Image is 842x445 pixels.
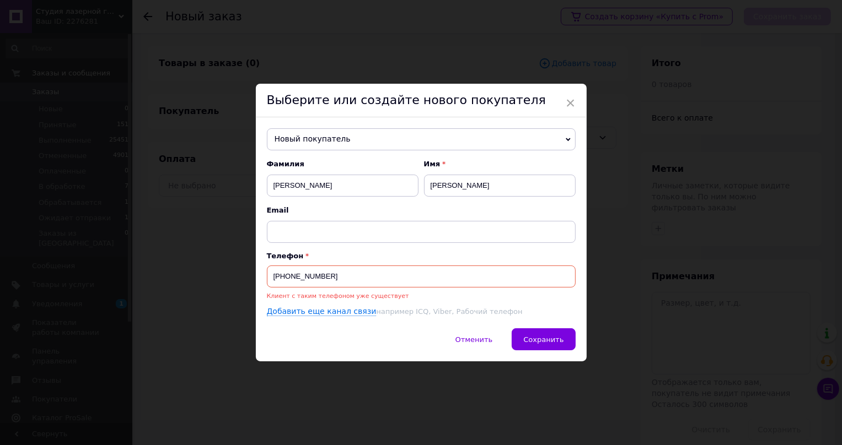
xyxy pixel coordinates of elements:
[267,307,377,316] a: Добавить еще канал связи
[267,252,576,260] p: Телефон
[267,205,576,215] span: Email
[267,159,419,169] span: Фамилия
[566,94,576,112] span: ×
[523,335,564,344] span: Сохранить
[267,175,419,197] input: Например: Иванов
[267,128,576,150] span: Новый покупатель
[376,307,522,316] span: например ICQ, Viber, Рабочий телефон
[256,84,587,117] div: Выберите или создайте нового покупателя
[455,335,493,344] span: Отменить
[424,159,576,169] span: Имя
[444,328,505,350] button: Отменить
[424,175,576,197] input: Например: Иван
[512,328,575,350] button: Сохранить
[267,292,409,300] span: Клиент с таким телефоном уже существует
[267,265,576,287] input: +38 096 0000000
